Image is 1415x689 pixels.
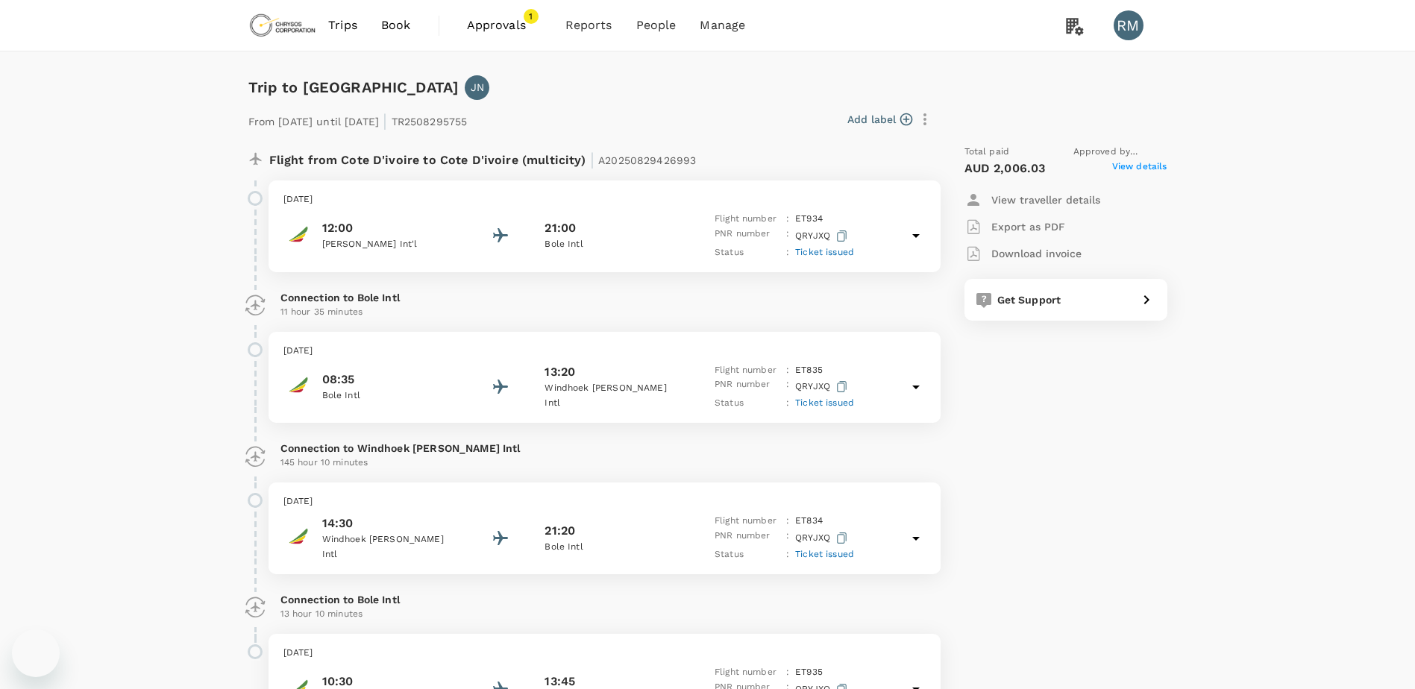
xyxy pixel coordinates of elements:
[598,154,696,166] span: A20250829426993
[565,16,612,34] span: Reports
[280,607,929,622] p: 13 hour 10 minutes
[248,106,468,133] p: From [DATE] until [DATE] TR2508295755
[715,514,780,529] p: Flight number
[283,344,926,359] p: [DATE]
[715,547,780,562] p: Status
[545,363,575,381] p: 13:20
[786,665,789,680] p: :
[991,219,1065,234] p: Export as PDF
[322,219,456,237] p: 12:00
[471,80,484,95] p: JN
[322,237,456,252] p: [PERSON_NAME] Int'l
[283,192,926,207] p: [DATE]
[12,629,60,677] iframe: Button to launch messaging window
[545,219,576,237] p: 21:00
[997,294,1061,306] span: Get Support
[964,240,1082,267] button: Download invoice
[795,514,823,529] p: ET 834
[991,192,1100,207] p: View traveller details
[1114,10,1143,40] div: RM
[964,186,1100,213] button: View traveller details
[1112,160,1167,177] span: View details
[786,514,789,529] p: :
[269,145,697,172] p: Flight from Cote D'ivoire to Cote D'ivoire (multicity)
[545,522,575,540] p: 21:20
[1073,145,1167,160] span: Approved by
[786,529,789,547] p: :
[847,112,912,127] button: Add label
[636,16,677,34] span: People
[322,388,456,403] p: Bole Intl
[715,377,780,396] p: PNR number
[715,227,780,245] p: PNR number
[786,212,789,227] p: :
[467,16,542,34] span: Approvals
[786,396,789,411] p: :
[795,397,854,408] span: Ticket issued
[964,145,1010,160] span: Total paid
[280,441,929,456] p: Connection to Windhoek [PERSON_NAME] Intl
[248,75,459,99] h6: Trip to [GEOGRAPHIC_DATA]
[715,665,780,680] p: Flight number
[795,665,823,680] p: ET 935
[795,377,850,396] p: QRYJXQ
[715,245,780,260] p: Status
[283,646,926,661] p: [DATE]
[322,515,456,532] p: 14:30
[715,363,780,378] p: Flight number
[322,371,456,388] p: 08:35
[964,213,1065,240] button: Export as PDF
[795,549,854,559] span: Ticket issued
[590,149,594,170] span: |
[715,212,780,227] p: Flight number
[795,212,823,227] p: ET 934
[280,290,929,305] p: Connection to Bole Intl
[991,246,1082,261] p: Download invoice
[383,110,387,131] span: |
[524,9,539,24] span: 1
[248,9,317,42] img: Chrysos Corporation
[545,540,679,555] p: Bole Intl
[786,245,789,260] p: :
[795,227,850,245] p: QRYJXQ
[283,219,313,249] img: Ethiopian Airlines
[795,529,850,547] p: QRYJXQ
[381,16,411,34] span: Book
[700,16,745,34] span: Manage
[795,363,823,378] p: ET 835
[322,532,456,562] p: Windhoek [PERSON_NAME] Intl
[715,529,780,547] p: PNR number
[283,370,313,400] img: Ethiopian Airlines
[795,247,854,257] span: Ticket issued
[786,363,789,378] p: :
[715,396,780,411] p: Status
[328,16,357,34] span: Trips
[964,160,1046,177] p: AUD 2,006.03
[280,456,929,471] p: 145 hour 10 minutes
[280,592,929,607] p: Connection to Bole Intl
[283,494,926,509] p: [DATE]
[280,305,929,320] p: 11 hour 35 minutes
[283,521,313,551] img: Ethiopian Airlines
[786,377,789,396] p: :
[545,237,679,252] p: Bole Intl
[786,547,789,562] p: :
[545,381,679,411] p: Windhoek [PERSON_NAME] Intl
[786,227,789,245] p: :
